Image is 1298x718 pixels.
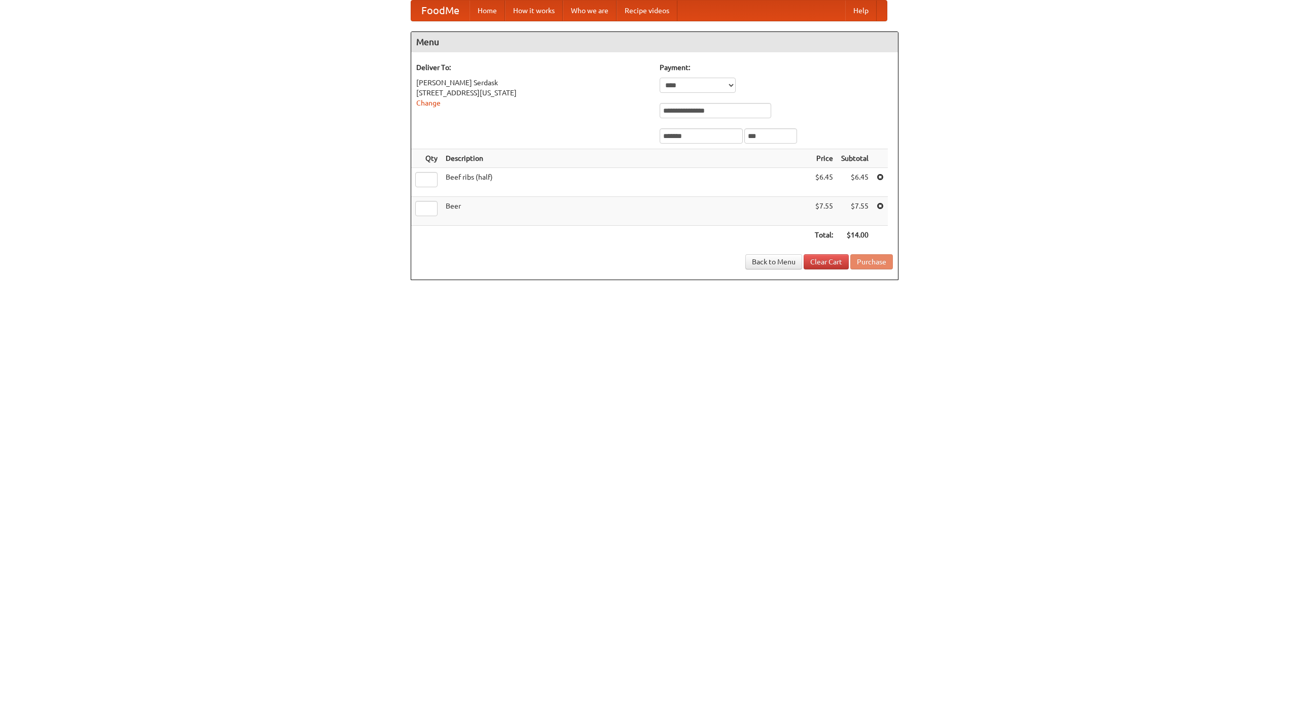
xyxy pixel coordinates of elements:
a: Change [416,99,441,107]
th: Qty [411,149,442,168]
a: Recipe videos [617,1,677,21]
td: $6.45 [811,168,837,197]
a: Home [470,1,505,21]
div: [PERSON_NAME] Serdask [416,78,650,88]
a: Help [845,1,877,21]
th: Price [811,149,837,168]
a: How it works [505,1,563,21]
td: $7.55 [837,197,873,226]
td: $6.45 [837,168,873,197]
a: Clear Cart [804,254,849,269]
th: Subtotal [837,149,873,168]
h5: Deliver To: [416,62,650,73]
a: FoodMe [411,1,470,21]
a: Who we are [563,1,617,21]
td: Beer [442,197,811,226]
h4: Menu [411,32,898,52]
td: Beef ribs (half) [442,168,811,197]
button: Purchase [850,254,893,269]
th: Total: [811,226,837,245]
div: [STREET_ADDRESS][US_STATE] [416,88,650,98]
a: Back to Menu [745,254,802,269]
th: Description [442,149,811,168]
th: $14.00 [837,226,873,245]
td: $7.55 [811,197,837,226]
h5: Payment: [660,62,893,73]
